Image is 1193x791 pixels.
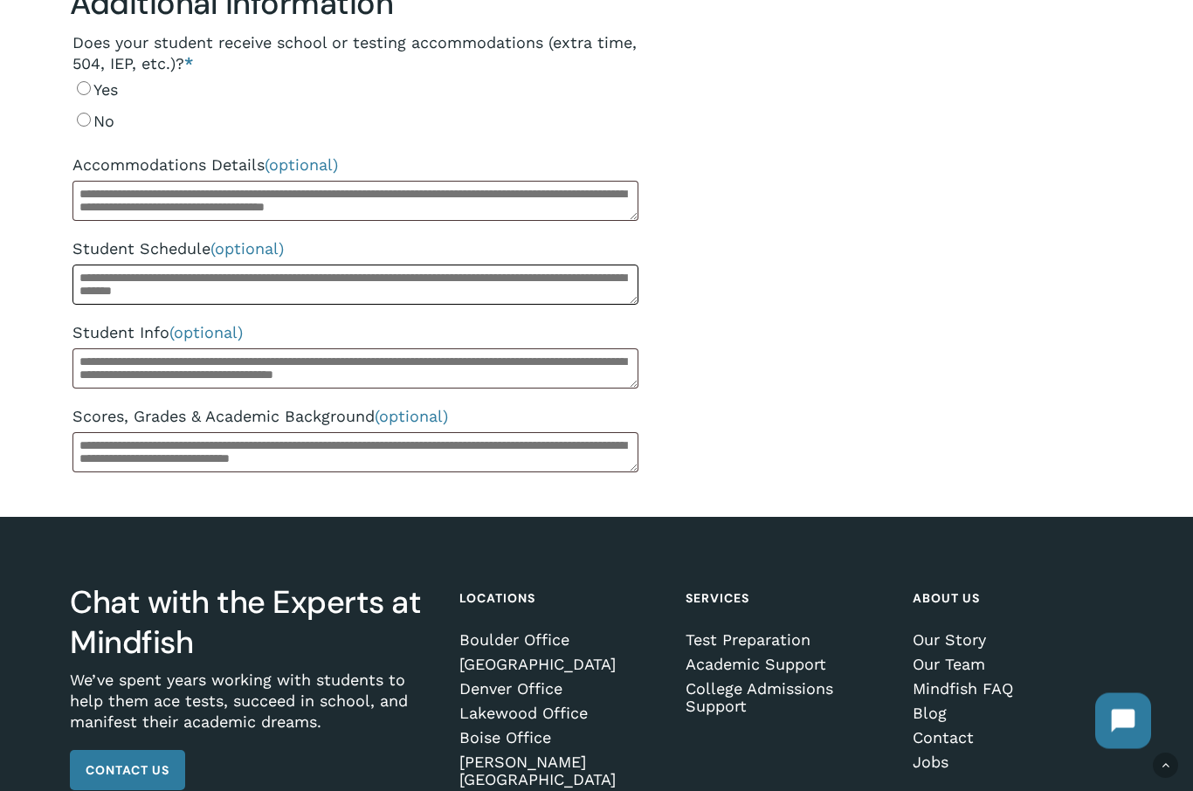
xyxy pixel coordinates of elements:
[77,82,91,96] input: Yes
[913,657,1118,674] a: Our Team
[913,754,1118,772] a: Jobs
[210,240,284,258] span: (optional)
[72,150,638,182] label: Accommodations Details
[459,705,665,723] a: Lakewood Office
[70,751,185,791] a: Contact Us
[913,583,1118,615] h4: About Us
[70,583,438,664] h3: Chat with the Experts at Mindfish
[686,583,891,615] h4: Services
[375,408,448,426] span: (optional)
[72,234,638,265] label: Student Schedule
[459,632,665,650] a: Boulder Office
[686,681,891,716] a: College Admissions Support
[169,324,243,342] span: (optional)
[265,156,338,175] span: (optional)
[459,657,665,674] a: [GEOGRAPHIC_DATA]
[913,632,1118,650] a: Our Story
[913,681,1118,698] a: Mindfish FAQ
[1078,676,1169,767] iframe: Chatbot
[72,402,638,433] label: Scores, Grades & Academic Background
[459,583,665,615] h4: Locations
[459,754,665,789] a: [PERSON_NAME][GEOGRAPHIC_DATA]
[686,657,891,674] a: Academic Support
[72,318,638,349] label: Student Info
[459,730,665,747] a: Boise Office
[913,730,1118,747] a: Contact
[459,681,665,698] a: Denver Office
[686,632,891,650] a: Test Preparation
[70,671,438,751] p: We’ve spent years working with students to help them ace tests, succeed in school, and manifest t...
[913,705,1118,723] a: Blog
[86,762,169,780] span: Contact Us
[72,33,638,75] legend: Does your student receive school or testing accommodations (extra time, 504, IEP, etc.)?
[72,75,638,107] label: Yes
[77,113,91,127] input: No
[72,107,638,138] label: No
[184,55,193,73] abbr: required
